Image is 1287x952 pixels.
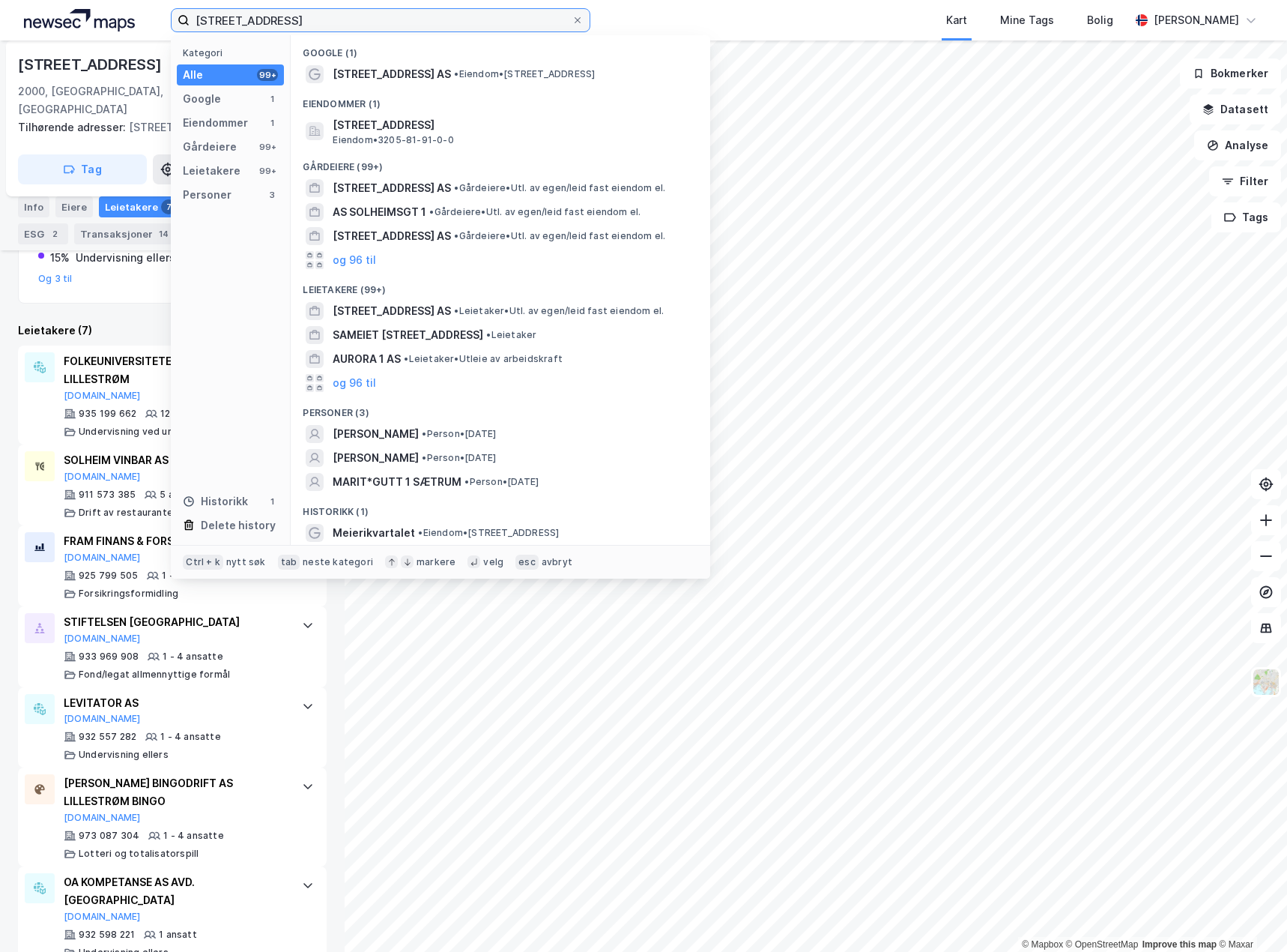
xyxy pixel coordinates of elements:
div: Historikk [183,492,248,510]
div: Kart [946,11,967,29]
button: Analyse [1194,130,1281,160]
div: 5 ansatte [160,489,205,501]
div: 925 799 505 [79,570,138,582]
div: 932 557 282 [79,731,136,743]
div: SOLHEIM VINBAR AS [64,451,287,469]
div: Drift av restauranter og kafeer [79,507,225,519]
div: esc [515,555,539,570]
div: 3 [266,189,278,201]
span: • [454,305,458,316]
div: FOLKEUNIVERSITETET AS AVD LILLESTRØM [64,352,287,388]
button: Tags [1211,202,1281,232]
div: nytt søk [226,556,266,568]
button: [DOMAIN_NAME] [64,471,141,483]
button: Filter [1209,166,1281,196]
div: 933 969 908 [79,651,139,663]
div: OA KOMPETANSE AS AVD. [GEOGRAPHIC_DATA] [64,873,287,909]
div: 1 ansatt [159,929,197,941]
div: Kontrollprogram for chat [1212,880,1287,952]
span: [STREET_ADDRESS] AS [333,179,451,197]
div: tab [278,555,300,570]
div: STIFTELSEN [GEOGRAPHIC_DATA] [64,613,287,631]
div: Ctrl + k [183,555,223,570]
div: ESG [18,223,68,244]
span: [STREET_ADDRESS] [333,116,692,134]
div: Forsikringsformidling [79,588,178,600]
button: [DOMAIN_NAME] [64,633,141,645]
div: [STREET_ADDRESS] [18,52,165,76]
div: Info [18,196,49,217]
div: 14 [156,226,172,241]
button: [DOMAIN_NAME] [64,713,141,725]
span: Leietaker [486,329,536,341]
span: • [454,230,458,241]
div: velg [483,556,503,568]
span: • [464,476,469,487]
div: Google [183,90,221,108]
span: Tilhørende adresser: [18,121,129,133]
span: Leietaker • Utleie av arbeidskraft [404,353,563,365]
div: Google (1) [291,35,710,62]
div: 99+ [257,141,278,153]
span: • [454,68,458,79]
span: Eiendom • [STREET_ADDRESS] [418,527,559,539]
a: Mapbox [1022,939,1063,950]
div: [STREET_ADDRESS] [18,118,315,136]
span: [STREET_ADDRESS] AS [333,65,451,83]
div: 932 598 221 [79,929,135,941]
span: Person • [DATE] [422,428,496,440]
div: Gårdeiere [183,138,237,156]
div: Mine Tags [1000,11,1054,29]
div: [PERSON_NAME] [1154,11,1239,29]
div: Eiere [55,196,93,217]
span: MARIT*GUTT 1 SÆTRUM [333,473,461,491]
div: Lotteri og totalisatorspill [79,848,199,860]
div: 7 [161,199,176,214]
span: Person • [DATE] [422,452,496,464]
div: Undervisning ellers [76,249,175,267]
div: 1 - 4 ansatte [160,731,221,743]
div: Bolig [1087,11,1113,29]
div: Leietakere (7) [18,322,327,340]
div: Transaksjoner [74,223,178,244]
div: 1 [266,495,278,507]
button: Datasett [1190,94,1281,124]
span: SAMEIET [STREET_ADDRESS] [333,326,483,344]
button: Og 3 til [38,273,73,285]
div: 1 [266,117,278,129]
button: [DOMAIN_NAME] [64,390,141,402]
a: Improve this map [1142,939,1217,950]
div: 99+ [257,165,278,177]
div: Leietakere [183,162,240,180]
div: Delete history [201,516,276,534]
div: FRAM FINANS & FORSIKRING AS [64,532,287,550]
span: Leietaker • Utl. av egen/leid fast eiendom el. [454,305,664,317]
div: neste kategori [303,556,373,568]
span: [STREET_ADDRESS] AS [333,227,451,245]
span: • [454,182,458,193]
div: Leietakere [99,196,182,217]
div: 12 ansatte [160,408,210,420]
div: 1 [266,93,278,105]
button: Bokmerker [1180,58,1281,88]
div: 2 [47,226,62,241]
div: Personer (3) [291,395,710,422]
div: Undervisning ellers [79,749,169,761]
button: og 96 til [333,374,376,392]
iframe: Chat Widget [1212,880,1287,952]
div: 99+ [257,69,278,81]
div: Undervisning ved universiteter [79,426,224,438]
div: Alle [183,66,203,84]
span: AURORA 1 AS [333,350,401,368]
span: Person • [DATE] [464,476,539,488]
div: Kategori [183,47,284,58]
div: 1 - 4 ansatte [162,570,222,582]
div: [PERSON_NAME] BINGODRIFT AS LILLESTRØM BINGO [64,774,287,810]
span: Gårdeiere • Utl. av egen/leid fast eiendom el. [429,206,641,218]
div: markere [417,556,455,568]
img: logo.a4113a55bc3d86da70a041830d287a7e.svg [24,9,135,31]
button: Tag [18,154,147,184]
a: OpenStreetMap [1066,939,1139,950]
span: Eiendom • 3205-81-91-0-0 [333,134,453,146]
span: Gårdeiere • Utl. av egen/leid fast eiendom el. [454,230,665,242]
